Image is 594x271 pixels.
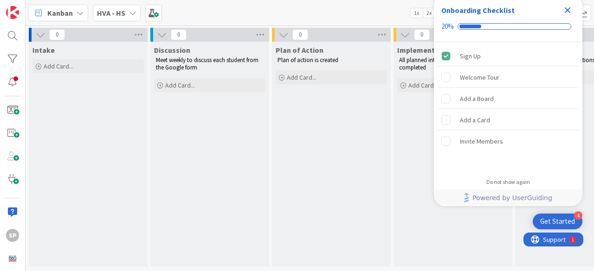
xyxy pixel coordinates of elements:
span: Support [19,1,42,13]
div: Add a Card is incomplete. [438,110,579,130]
span: Plan of action is created [278,56,338,64]
div: Get Started [540,217,575,226]
span: Plan of Action [276,45,323,55]
div: Invite Members is incomplete. [438,131,579,151]
span: Add Card... [287,73,316,82]
div: 1 [48,4,51,11]
span: 0 [49,29,65,40]
div: Invite Members [460,136,503,147]
div: 20% [441,22,454,31]
div: Do not show again [486,178,530,186]
div: Checklist progress: 20% [441,22,575,31]
div: Add a Board is incomplete. [438,88,579,109]
div: Sign Up [460,50,481,62]
div: Welcome Tour is incomplete. [438,67,579,88]
div: Checklist items [434,42,582,172]
span: Add Card... [408,81,438,89]
span: 2x [423,8,435,18]
span: Intake [32,45,55,55]
span: 0 [292,29,308,40]
div: Onboarding Checklist [441,5,515,16]
span: Powered by UserGuiding [472,192,552,203]
div: 4 [574,211,582,220]
span: Implement Intervention [397,45,479,55]
span: 0 [171,29,187,40]
span: 0 [414,29,430,40]
span: Kanban [47,7,73,19]
span: Add Card... [165,81,195,89]
div: Welcome Tour [460,72,499,83]
img: avatar [6,252,19,265]
div: Add a Board [460,93,494,104]
div: Close Checklist [560,3,575,18]
div: Footer [434,189,582,206]
div: Add a Card [460,114,490,126]
span: Discussion [154,45,190,55]
b: HVA - HS [97,8,125,18]
a: Powered by UserGuiding [439,189,578,206]
div: Open Get Started checklist, remaining modules: 4 [533,214,582,229]
span: 1x [410,8,423,18]
span: All planned interventions have been completed [399,56,489,71]
img: Visit kanbanzone.com [6,6,19,19]
span: Meet weekly to discuss each student from the Google form [156,56,260,71]
span: Add Card... [44,62,73,70]
div: Sign Up is complete. [438,46,579,66]
div: SP [6,229,19,242]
